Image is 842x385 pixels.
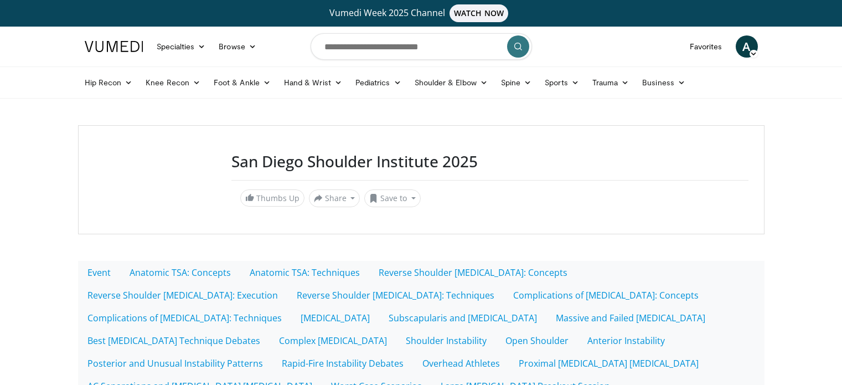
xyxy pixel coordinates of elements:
a: Anatomic TSA: Techniques [240,261,369,284]
a: Posterior and Unusual Instability Patterns [78,352,272,375]
a: Massive and Failed [MEDICAL_DATA] [546,306,715,330]
a: Shoulder Instability [396,329,496,352]
a: Pediatrics [349,71,408,94]
a: Hip Recon [78,71,140,94]
a: Browse [212,35,263,58]
img: VuMedi Logo [85,41,143,52]
a: Anterior Instability [578,329,674,352]
a: Foot & Ankle [207,71,277,94]
h3: San Diego Shoulder Institute 2025 [231,152,748,171]
a: Best [MEDICAL_DATA] Technique Debates [78,329,270,352]
input: Search topics, interventions [311,33,532,60]
a: A [736,35,758,58]
a: Proximal [MEDICAL_DATA] [MEDICAL_DATA] [509,352,708,375]
a: Open Shoulder [496,329,578,352]
a: Specialties [150,35,213,58]
a: Trauma [586,71,636,94]
a: Favorites [683,35,729,58]
a: Sports [538,71,586,94]
a: Knee Recon [139,71,207,94]
a: Complex [MEDICAL_DATA] [270,329,396,352]
button: Share [309,189,360,207]
a: Reverse Shoulder [MEDICAL_DATA]: Techniques [287,284,504,307]
a: Vumedi Week 2025 ChannelWATCH NOW [86,4,756,22]
span: WATCH NOW [450,4,508,22]
a: Complications of [MEDICAL_DATA]: Techniques [78,306,291,330]
a: Overhead Athletes [413,352,509,375]
a: Event [78,261,120,284]
a: Shoulder & Elbow [408,71,494,94]
a: Business [636,71,692,94]
a: Anatomic TSA: Concepts [120,261,240,284]
a: Reverse Shoulder [MEDICAL_DATA]: Concepts [369,261,577,284]
button: Save to [364,189,421,207]
a: Subscapularis and [MEDICAL_DATA] [379,306,546,330]
a: Spine [494,71,538,94]
a: Hand & Wrist [277,71,349,94]
a: Reverse Shoulder [MEDICAL_DATA]: Execution [78,284,287,307]
a: Rapid-Fire Instability Debates [272,352,413,375]
a: Thumbs Up [240,189,304,207]
a: Complications of [MEDICAL_DATA]: Concepts [504,284,708,307]
a: [MEDICAL_DATA] [291,306,379,330]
